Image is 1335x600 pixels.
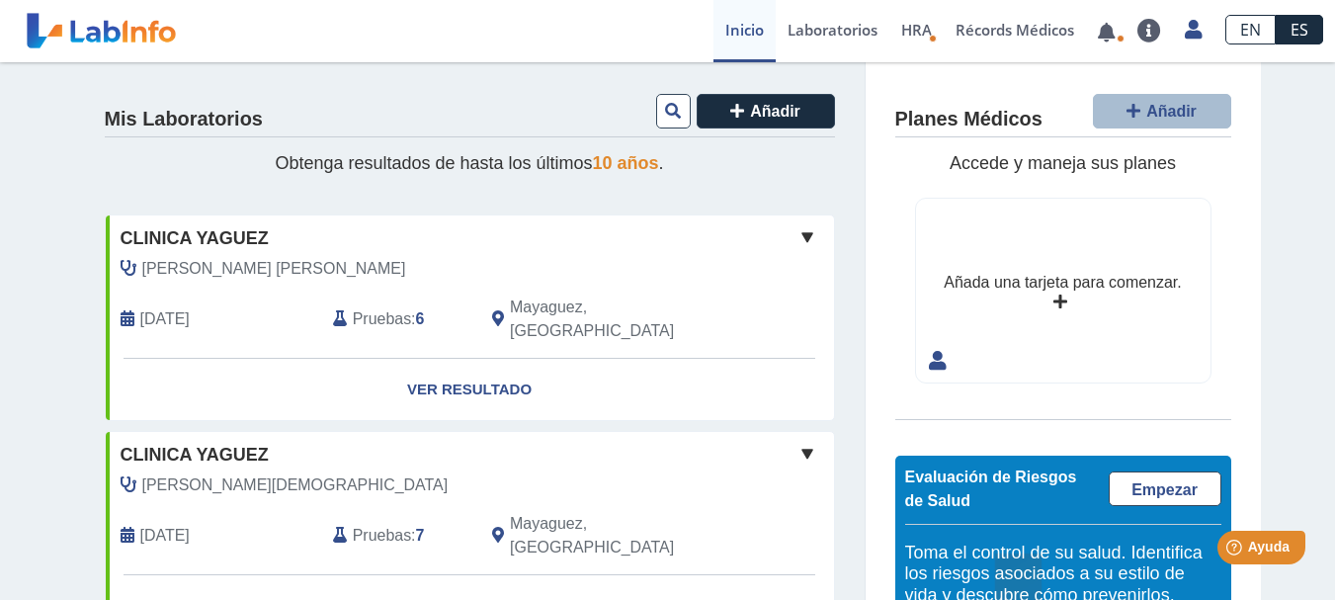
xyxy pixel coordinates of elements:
[895,108,1043,131] h4: Planes Médicos
[1159,523,1313,578] iframe: Help widget launcher
[697,94,835,129] button: Añadir
[905,469,1077,509] span: Evaluación de Riesgos de Salud
[140,307,190,331] span: 2025-10-10
[140,524,190,548] span: 2025-07-17
[318,512,477,559] div: :
[1131,481,1198,498] span: Empezar
[944,271,1181,295] div: Añada una tarjeta para comenzar.
[950,153,1176,173] span: Accede y maneja sus planes
[510,512,728,559] span: Mayaguez, PR
[1146,103,1197,120] span: Añadir
[121,225,269,252] span: Clinica Yaguez
[750,103,800,120] span: Añadir
[105,108,263,131] h4: Mis Laboratorios
[1225,15,1276,44] a: EN
[353,524,411,548] span: Pruebas
[142,473,449,497] span: Roman Velez, Jesus
[353,307,411,331] span: Pruebas
[318,296,477,343] div: :
[901,20,932,40] span: HRA
[121,442,269,469] span: Clinica Yaguez
[593,153,659,173] span: 10 años
[416,527,425,544] b: 7
[106,359,834,421] a: Ver Resultado
[275,153,663,173] span: Obtenga resultados de hasta los últimos .
[142,257,406,281] span: Olivencia Rabell, Humberto
[1093,94,1231,129] button: Añadir
[416,310,425,327] b: 6
[510,296,728,343] span: Mayaguez, PR
[1276,15,1323,44] a: ES
[1109,471,1221,506] a: Empezar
